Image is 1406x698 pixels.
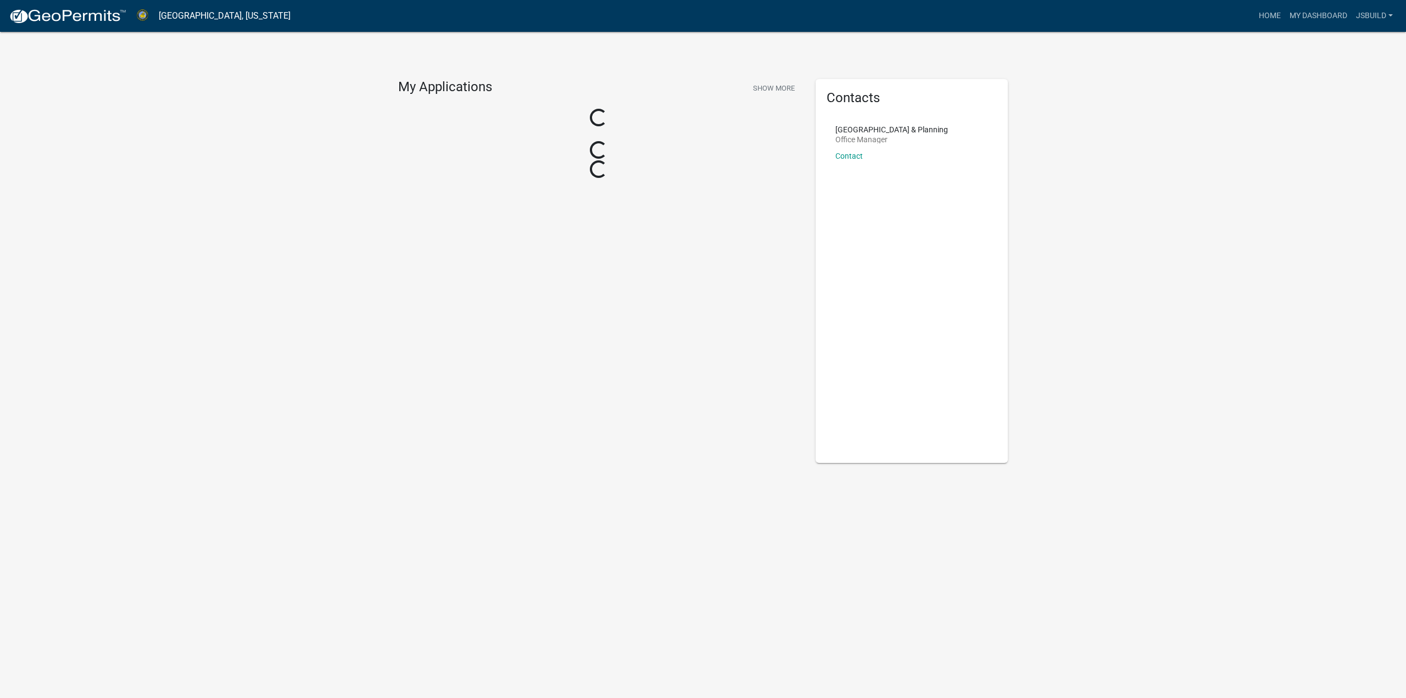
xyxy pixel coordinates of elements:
[135,8,150,23] img: Abbeville County, South Carolina
[835,152,863,160] a: Contact
[835,126,948,133] p: [GEOGRAPHIC_DATA] & Planning
[749,79,799,97] button: Show More
[1352,5,1397,26] a: jsbuild
[1254,5,1285,26] a: Home
[1285,5,1352,26] a: My Dashboard
[835,136,948,143] p: Office Manager
[159,7,291,25] a: [GEOGRAPHIC_DATA], [US_STATE]
[398,79,492,96] h4: My Applications
[827,90,997,106] h5: Contacts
